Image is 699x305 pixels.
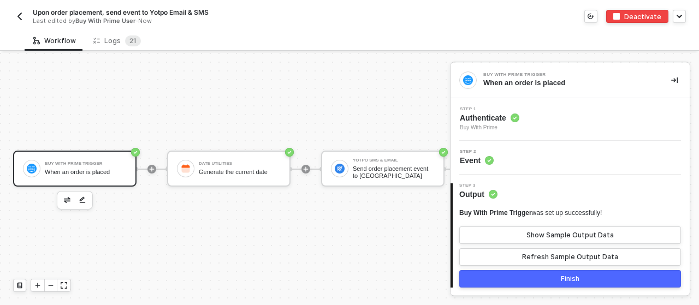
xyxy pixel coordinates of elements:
[15,12,24,21] img: back
[671,77,678,83] span: icon-collapse-right
[285,148,294,157] span: icon-success-page
[48,282,54,289] span: icon-minus
[353,165,435,179] div: Send order placement event to [GEOGRAPHIC_DATA]
[33,37,76,45] div: Workflow
[199,169,281,176] div: Generate the current date
[459,183,497,188] span: Step 3
[353,158,435,163] div: Yotpo SMS & Email
[129,37,133,45] span: 2
[483,78,654,88] div: When an order is placed
[33,8,209,17] span: Upon order placement, send event to Yotpo Email & SMS
[199,162,281,166] div: Date Utilities
[125,35,141,46] sup: 21
[460,107,519,111] span: Step 1
[613,13,620,20] img: deactivate
[522,253,618,261] div: Refresh Sample Output Data
[460,149,494,154] span: Step 2
[483,73,647,77] div: Buy With Prime Trigger
[79,196,86,204] img: edit-cred
[149,166,155,172] span: icon-play
[526,231,614,240] div: Show Sample Output Data
[606,10,668,23] button: deactivateDeactivate
[460,112,519,123] span: Authenticate
[561,274,579,283] div: Finish
[64,197,70,202] img: edit-cred
[61,282,67,289] span: icon-expand
[459,208,602,218] div: was set up successfully!
[460,123,519,132] span: Buy With Prime
[45,162,127,166] div: Buy With Prime Trigger
[45,169,127,176] div: When an order is placed
[34,282,41,289] span: icon-play
[33,17,324,25] div: Last edited by - Now
[76,194,89,207] button: edit-cred
[460,155,494,166] span: Event
[133,37,137,45] span: 1
[181,164,191,174] img: icon
[131,148,140,157] span: icon-success-page
[463,75,473,85] img: integration-icon
[93,35,141,46] div: Logs
[61,194,74,207] button: edit-cred
[451,107,690,132] div: Step 1Authenticate Buy With Prime
[459,270,681,288] button: Finish
[624,12,661,21] div: Deactivate
[459,248,681,266] button: Refresh Sample Output Data
[459,209,532,217] span: Buy With Prime Trigger
[588,13,594,20] span: icon-versioning
[459,189,497,200] span: Output
[13,10,26,23] button: back
[451,183,690,288] div: Step 3Output Buy With Prime Triggerwas set up successfully!Show Sample Output DataRefresh Sample ...
[75,17,135,25] span: Buy With Prime User
[335,164,345,174] img: icon
[439,148,448,157] span: icon-success-page
[459,226,681,244] button: Show Sample Output Data
[303,166,309,172] span: icon-play
[27,164,37,174] img: icon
